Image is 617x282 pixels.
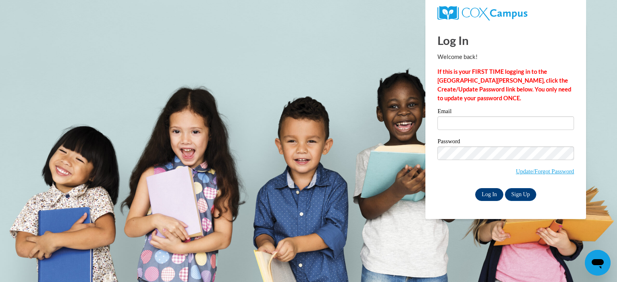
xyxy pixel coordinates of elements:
[437,108,574,116] label: Email
[437,53,574,61] p: Welcome back!
[585,250,611,276] iframe: Button to launch messaging window
[437,68,571,101] strong: If this is your FIRST TIME logging in to the [GEOGRAPHIC_DATA][PERSON_NAME], click the Create/Upd...
[437,32,574,49] h1: Log In
[437,6,527,20] img: COX Campus
[437,138,574,146] label: Password
[475,188,503,201] input: Log In
[516,168,574,174] a: Update/Forgot Password
[437,6,574,20] a: COX Campus
[505,188,536,201] a: Sign Up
